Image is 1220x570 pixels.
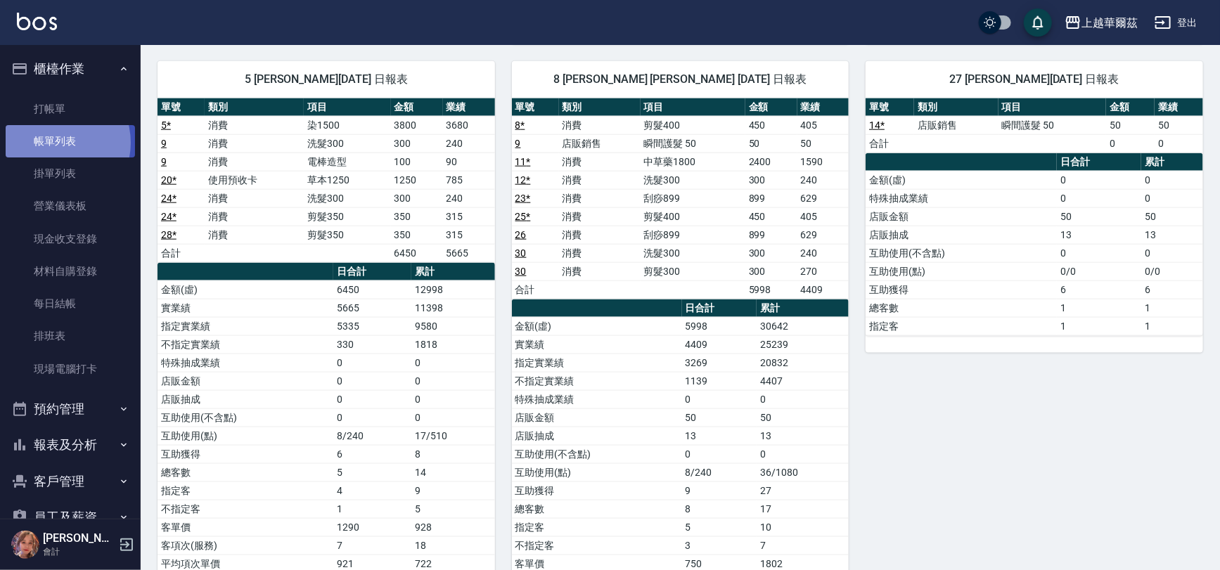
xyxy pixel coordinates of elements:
[641,226,745,244] td: 刮痧899
[333,317,411,335] td: 5335
[443,98,495,117] th: 業績
[914,116,998,134] td: 店販銷售
[411,500,495,518] td: 5
[1057,153,1141,171] th: 日合計
[158,390,333,408] td: 店販抽成
[158,463,333,481] td: 總客數
[158,445,333,463] td: 互助獲得
[641,134,745,153] td: 瞬間護髮 50
[745,280,797,299] td: 5998
[641,189,745,207] td: 刮痧899
[205,98,304,117] th: 類別
[641,153,745,171] td: 中草藥1800
[866,153,1203,336] table: a dense table
[757,500,849,518] td: 17
[866,226,1057,244] td: 店販抽成
[559,244,641,262] td: 消費
[682,481,757,500] td: 9
[1057,262,1141,280] td: 0/0
[559,189,641,207] td: 消費
[512,463,682,481] td: 互助使用(點)
[6,255,135,287] a: 材料自購登錄
[333,280,411,299] td: 6450
[205,171,304,189] td: 使用預收卡
[158,317,333,335] td: 指定實業績
[757,317,849,335] td: 30642
[411,335,495,354] td: 1818
[682,317,757,335] td: 5998
[333,463,411,481] td: 5
[682,427,757,445] td: 13
[6,353,135,385] a: 現場電腦打卡
[512,335,682,354] td: 實業績
[745,226,797,244] td: 899
[1155,98,1203,117] th: 業績
[411,445,495,463] td: 8
[1141,280,1203,299] td: 6
[6,51,135,87] button: 櫃檯作業
[559,262,641,280] td: 消費
[333,427,411,445] td: 8/240
[333,372,411,390] td: 0
[205,226,304,244] td: 消費
[559,116,641,134] td: 消費
[512,445,682,463] td: 互助使用(不含點)
[757,372,849,390] td: 4407
[205,189,304,207] td: 消費
[1155,116,1203,134] td: 50
[797,189,849,207] td: 629
[6,287,135,320] a: 每日結帳
[6,93,135,125] a: 打帳單
[158,244,205,262] td: 合計
[1141,226,1203,244] td: 13
[682,354,757,372] td: 3269
[682,500,757,518] td: 8
[1141,262,1203,280] td: 0/0
[866,262,1057,280] td: 互助使用(點)
[443,207,495,226] td: 315
[866,299,1057,317] td: 總客數
[682,518,757,536] td: 5
[411,299,495,317] td: 11398
[999,98,1107,117] th: 項目
[866,280,1057,299] td: 互助獲得
[1141,244,1203,262] td: 0
[745,98,797,117] th: 金額
[745,153,797,171] td: 2400
[391,171,443,189] td: 1250
[1141,153,1203,171] th: 累計
[158,481,333,500] td: 指定客
[797,280,849,299] td: 4409
[515,138,521,149] a: 9
[391,153,443,171] td: 100
[6,320,135,352] a: 排班表
[411,408,495,427] td: 0
[6,125,135,157] a: 帳單列表
[411,518,495,536] td: 928
[682,335,757,354] td: 4409
[205,207,304,226] td: 消費
[333,390,411,408] td: 0
[391,98,443,117] th: 金額
[641,98,745,117] th: 項目
[411,263,495,281] th: 累計
[797,207,849,226] td: 405
[333,536,411,555] td: 7
[158,518,333,536] td: 客單價
[797,153,849,171] td: 1590
[43,531,115,545] h5: [PERSON_NAME]
[1057,207,1141,226] td: 50
[158,536,333,555] td: 客項次(服務)
[158,354,333,372] td: 特殊抽成業績
[304,134,390,153] td: 洗髮300
[411,354,495,372] td: 0
[1141,189,1203,207] td: 0
[512,280,559,299] td: 合計
[304,171,390,189] td: 草本1250
[1057,280,1141,299] td: 6
[411,317,495,335] td: 9580
[304,207,390,226] td: 剪髮350
[443,189,495,207] td: 240
[411,390,495,408] td: 0
[174,72,478,86] span: 5 [PERSON_NAME][DATE] 日報表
